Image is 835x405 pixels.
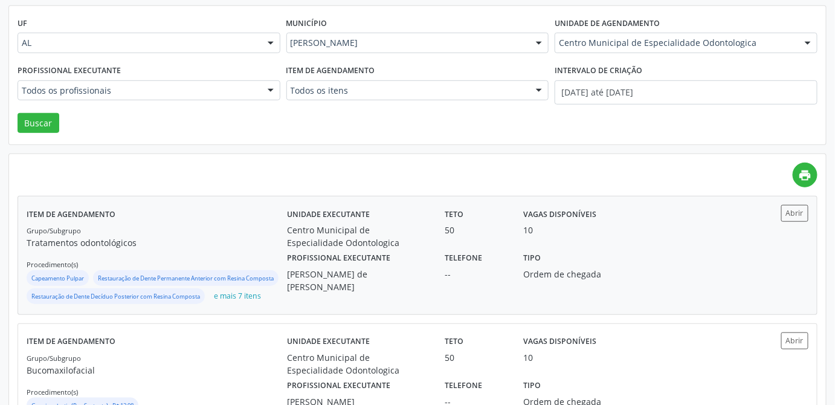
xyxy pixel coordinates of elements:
[31,274,84,282] small: Capeamento Pulpar
[524,377,541,395] label: Tipo
[287,268,428,293] div: [PERSON_NAME] de [PERSON_NAME]
[22,37,256,49] span: AL
[27,226,81,235] small: Grupo/Subgrupo
[27,364,287,377] p: Bucomaxilofacial
[27,332,115,351] label: Item de agendamento
[555,15,660,33] label: Unidade de agendamento
[793,163,817,187] a: print
[18,15,27,33] label: UF
[781,332,808,349] button: Abrir
[559,37,793,49] span: Centro Municipal de Especialidade Odontologica
[31,293,200,300] small: Restauração de Dente Decíduo Posterior com Resina Composta
[18,62,121,80] label: Profissional executante
[291,37,524,49] span: [PERSON_NAME]
[445,249,482,268] label: Telefone
[27,354,81,363] small: Grupo/Subgrupo
[524,249,541,268] label: Tipo
[287,205,370,224] label: Unidade executante
[27,387,78,397] small: Procedimento(s)
[22,85,256,97] span: Todos os profissionais
[445,205,463,224] label: Teto
[524,224,534,236] div: 10
[524,332,597,351] label: Vagas disponíveis
[445,377,482,395] label: Telefone
[555,62,642,80] label: Intervalo de criação
[524,268,625,280] div: Ordem de chegada
[445,224,506,236] div: 50
[287,332,370,351] label: Unidade executante
[287,224,428,249] div: Centro Municipal de Especialidade Odontologica
[781,205,808,221] button: Abrir
[799,169,812,182] i: print
[445,332,463,351] label: Teto
[27,236,287,249] p: Tratamentos odontológicos
[555,80,817,105] input: Selecione um intervalo
[286,15,327,33] label: Município
[98,274,274,282] small: Restauração de Dente Permanente Anterior com Resina Composta
[287,377,390,395] label: Profissional executante
[291,85,524,97] span: Todos os itens
[524,205,597,224] label: Vagas disponíveis
[27,260,78,269] small: Procedimento(s)
[18,113,59,134] button: Buscar
[445,351,506,364] div: 50
[27,205,115,224] label: Item de agendamento
[524,351,534,364] div: 10
[445,268,506,280] div: --
[287,249,390,268] label: Profissional executante
[287,351,428,377] div: Centro Municipal de Especialidade Odontologica
[286,62,375,80] label: Item de agendamento
[209,288,266,305] button: e mais 7 itens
